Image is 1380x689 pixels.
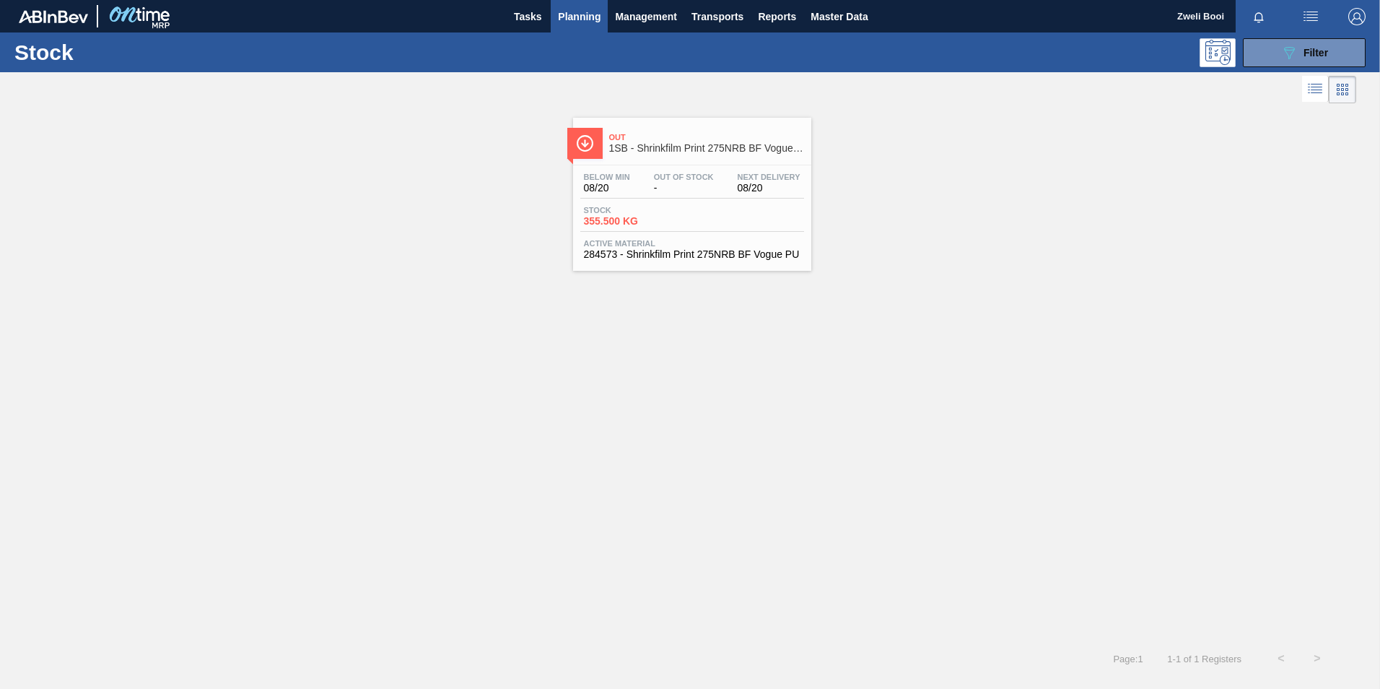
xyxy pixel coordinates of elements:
span: Out Of Stock [654,173,714,181]
span: Page : 1 [1113,654,1143,664]
span: Out [609,133,804,142]
span: 284573 - Shrinkfilm Print 275NRB BF Vogue PU [584,249,800,260]
button: < [1263,641,1299,677]
button: > [1299,641,1335,677]
span: Master Data [811,8,868,25]
img: Logout [1348,8,1366,25]
div: Card Vision [1329,76,1356,103]
span: - [654,183,714,194]
span: Transports [691,8,743,25]
a: ÍconeOut1SB - Shrinkfilm Print 275NRB BF Vogue PUBelow Min08/20Out Of Stock-Next Delivery08/20Sto... [562,107,818,271]
img: Ícone [576,134,594,152]
div: Programming: no user selected [1200,38,1236,67]
span: 08/20 [584,183,630,194]
span: Stock [584,206,685,214]
span: Management [615,8,677,25]
img: TNhmsLtSVTkK8tSr43FrP2fwEKptu5GPRR3wAAAABJRU5ErkJggg== [19,10,88,23]
button: Filter [1243,38,1366,67]
span: Planning [558,8,601,25]
img: userActions [1302,8,1319,25]
span: 1 - 1 of 1 Registers [1165,654,1241,664]
span: Tasks [512,8,543,25]
span: Reports [758,8,796,25]
span: 1SB - Shrinkfilm Print 275NRB BF Vogue PU [609,143,804,154]
span: Below Min [584,173,630,181]
h1: Stock [14,44,230,61]
span: 355.500 KG [584,216,685,227]
div: List Vision [1302,76,1329,103]
button: Notifications [1236,6,1282,27]
span: Next Delivery [738,173,800,181]
span: Filter [1303,47,1328,58]
span: Active Material [584,239,800,248]
span: 08/20 [738,183,800,194]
